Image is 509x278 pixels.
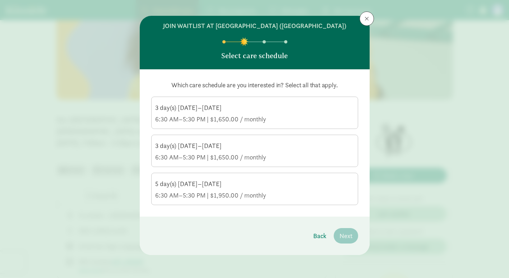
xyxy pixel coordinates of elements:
span: Back [313,231,327,241]
div: 6:30 AM–5:30 PM | $1,650.00 / monthly [155,115,354,124]
div: 5 day(s) [DATE]–[DATE] [155,180,354,188]
span: Next [339,231,352,241]
p: Select care schedule [221,51,288,61]
div: 6:30 AM–5:30 PM | $1,650.00 / monthly [155,153,354,162]
button: Back [307,228,332,244]
p: Which care schedule are you interested in? Select all that apply. [151,81,358,89]
div: 6:30 AM–5:30 PM | $1,950.00 / monthly [155,191,354,200]
button: Next [334,228,358,244]
h6: join waitlist at [GEOGRAPHIC_DATA] ([GEOGRAPHIC_DATA]) [163,22,346,30]
div: 3 day(s) [DATE]–[DATE] [155,103,354,112]
div: 3 day(s) [DATE]–[DATE] [155,142,354,150]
